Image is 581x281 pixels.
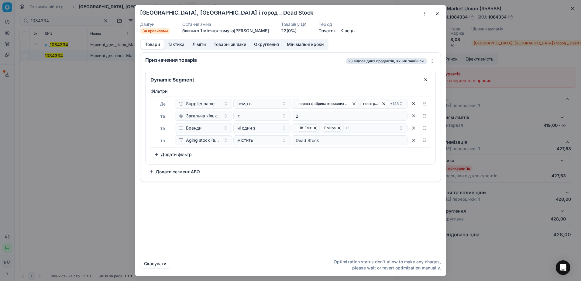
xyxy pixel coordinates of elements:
[250,40,283,49] button: Округлення
[145,57,345,62] div: Призначення товарів
[237,101,252,107] span: нема в
[188,40,210,49] button: Ліміти
[292,99,407,109] button: перша фабрика корисних товарів тд товпостгрупп тов+143
[145,167,204,177] button: Додати сегмент АБО
[149,75,418,85] input: Сегмент
[237,113,240,119] span: ≥
[140,259,170,269] button: Скасувати
[340,28,355,34] button: Кінець
[318,28,336,34] button: Початок
[140,28,170,34] span: За правилами
[346,126,349,130] span: + 1
[210,40,250,49] button: Товарні зв'язки
[390,101,399,106] span: + 143
[160,113,165,119] span: та
[281,22,306,26] dt: Товарів у ЦК
[318,22,355,26] dt: Період
[182,22,269,26] dt: Остання зміна
[298,126,311,130] span: НК Еліт
[150,88,431,94] label: Фiльтри
[164,40,188,49] button: Тактика
[292,123,407,133] button: НК ЕлітPhilips+1
[237,137,253,143] span: містить
[186,101,215,107] span: Supplier name
[140,22,170,26] dt: Двигун
[237,125,255,131] span: ні один з
[298,101,350,106] span: перша фабрика корисних товарів тд тов
[337,28,339,34] span: -
[160,138,165,143] span: та
[186,113,221,119] span: Загальна кількість на складі
[363,101,380,106] span: постгрупп тов
[346,58,427,64] span: 23 відповідних продуктів, які ми знайшли.
[186,125,201,131] span: Бренди
[141,40,164,49] button: Товари
[281,28,297,34] a: 23(0%)
[324,126,335,130] span: Philips
[160,101,166,106] span: Де
[324,259,441,271] p: Optimization status don`t allow to make any chages, please wait or revert optimization manually.
[182,28,269,33] span: близько 1 місяця тому за [PERSON_NAME]
[160,126,165,131] span: та
[283,40,328,49] button: Мінімальні кроки
[140,10,313,16] h2: [GEOGRAPHIC_DATA], [GEOGRAPHIC_DATA] і город _ Dead Stock
[150,150,195,159] button: Додати фільтр
[186,137,221,143] span: Aging stock (викл. дні без продажів)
